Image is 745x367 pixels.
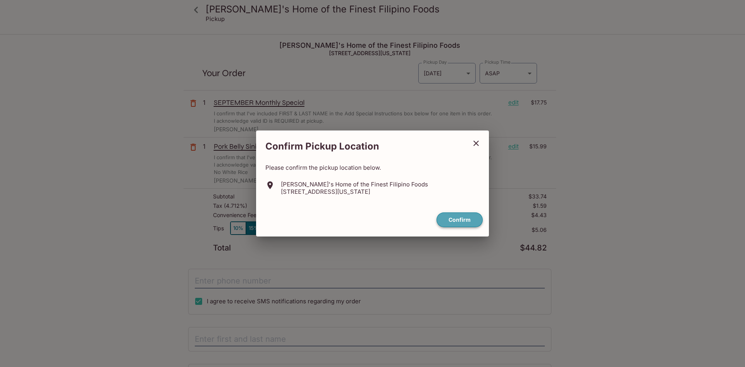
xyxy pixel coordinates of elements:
button: close [466,134,486,153]
p: Please confirm the pickup location below. [265,164,480,171]
button: confirm [437,212,483,228]
h2: Confirm Pickup Location [256,137,466,156]
p: [PERSON_NAME]'s Home of the Finest Filipino Foods [281,181,428,188]
p: [STREET_ADDRESS][US_STATE] [281,188,428,195]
